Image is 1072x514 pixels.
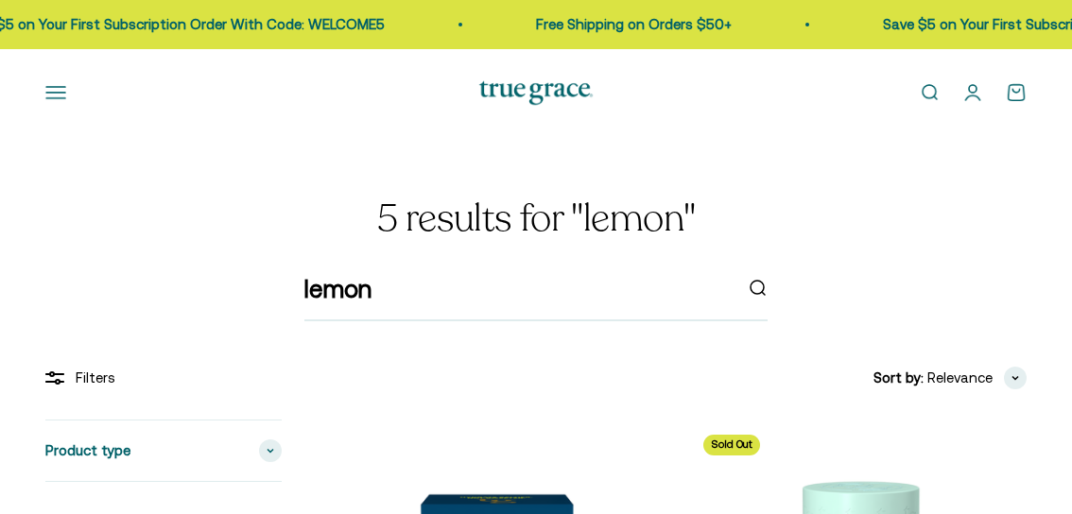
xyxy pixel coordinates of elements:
[45,367,282,389] div: Filters
[45,439,130,462] span: Product type
[517,16,713,32] a: Free Shipping on Orders $50+
[45,197,1027,239] h1: 5 results for "lemon"
[927,367,1027,389] button: Relevance
[304,269,732,309] input: Search
[45,420,282,481] summary: Product type
[873,367,924,389] span: Sort by:
[927,367,993,389] span: Relevance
